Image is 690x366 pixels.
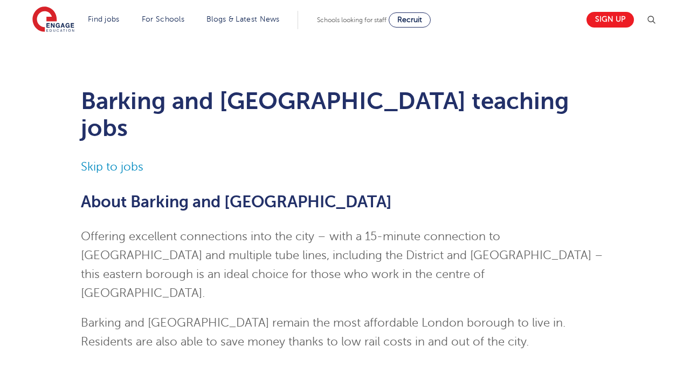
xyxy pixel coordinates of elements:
a: Skip to jobs [81,160,143,173]
h1: Barking and [GEOGRAPHIC_DATA] teaching jobs [81,87,610,141]
span: Recruit [397,16,422,24]
span: Schools looking for staff [317,16,387,24]
span: About Barking and [GEOGRAPHIC_DATA] [81,193,392,211]
a: Blogs & Latest News [206,15,280,23]
span: Offering excellent connections into the city – with a 15-minute connection to [GEOGRAPHIC_DATA] a... [81,230,603,300]
a: Sign up [586,12,634,28]
span: Barking and [GEOGRAPHIC_DATA] remain the most affordable London borough to live in. Residents are... [81,316,565,348]
a: For Schools [142,15,184,23]
img: Engage Education [32,6,74,33]
a: Find jobs [88,15,120,23]
a: Recruit [389,12,431,28]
